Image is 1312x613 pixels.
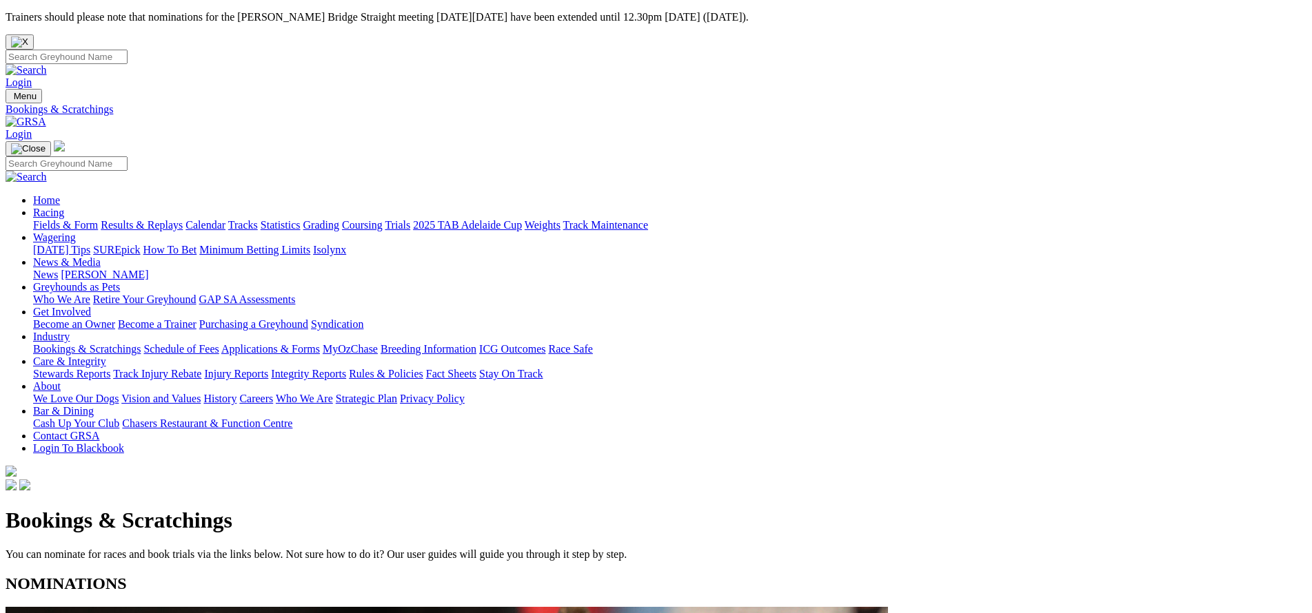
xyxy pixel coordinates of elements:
a: Get Involved [33,306,91,318]
a: Track Maintenance [563,219,648,231]
a: Vision and Values [121,393,201,404]
a: Home [33,194,60,206]
a: Stewards Reports [33,368,110,380]
input: Search [6,50,128,64]
img: Close [11,143,46,154]
a: Integrity Reports [271,368,346,380]
p: You can nominate for races and book trials via the links below. Not sure how to do it? Our user g... [6,548,1306,561]
a: Login [6,128,32,140]
div: Industry [33,343,1306,355]
button: Toggle navigation [6,141,51,156]
a: GAP SA Assessments [199,293,296,305]
a: Schedule of Fees [143,343,219,355]
a: Calendar [185,219,225,231]
a: Care & Integrity [33,355,106,367]
div: Racing [33,219,1306,231]
a: Login [6,76,32,88]
button: Toggle navigation [6,89,42,103]
a: History [203,393,236,404]
div: About [33,393,1306,405]
a: Become an Owner [33,318,115,330]
a: Coursing [342,219,383,231]
a: Industry [33,331,70,342]
a: Contact GRSA [33,430,99,441]
a: ICG Outcomes [479,343,545,355]
a: Applications & Forms [221,343,320,355]
h1: Bookings & Scratchings [6,508,1306,533]
img: Search [6,64,47,76]
a: We Love Our Dogs [33,393,119,404]
div: News & Media [33,269,1306,281]
a: [PERSON_NAME] [61,269,148,280]
a: Isolynx [313,244,346,256]
img: GRSA [6,116,46,128]
img: Search [6,171,47,183]
a: Become a Trainer [118,318,196,330]
a: Statistics [261,219,301,231]
div: Get Involved [33,318,1306,331]
div: Wagering [33,244,1306,256]
a: Results & Replays [101,219,183,231]
a: Grading [303,219,339,231]
div: Greyhounds as Pets [33,293,1306,306]
a: Minimum Betting Limits [199,244,310,256]
a: Tracks [228,219,258,231]
a: Careers [239,393,273,404]
a: Bookings & Scratchings [33,343,141,355]
img: X [11,37,28,48]
a: Bookings & Scratchings [6,103,1306,116]
a: Login To Blackbook [33,442,124,454]
a: How To Bet [143,244,197,256]
a: SUREpick [93,244,140,256]
a: Bar & Dining [33,405,94,417]
p: Trainers should please note that nominations for the [PERSON_NAME] Bridge Straight meeting [DATE]... [6,11,1306,23]
a: Privacy Policy [400,393,465,404]
a: Syndication [311,318,363,330]
a: Breeding Information [381,343,476,355]
img: logo-grsa-white.png [54,141,65,152]
a: Who We Are [33,293,90,305]
a: Wagering [33,231,76,243]
a: About [33,380,61,392]
a: Stay On Track [479,368,543,380]
input: Search [6,156,128,171]
a: Chasers Restaurant & Function Centre [122,417,292,429]
a: 2025 TAB Adelaide Cup [413,219,522,231]
a: Who We Are [276,393,333,404]
h2: NOMINATIONS [6,574,1306,593]
a: Injury Reports [204,368,268,380]
a: News & Media [33,256,101,268]
button: Close [6,34,34,50]
a: Track Injury Rebate [113,368,201,380]
a: Fields & Form [33,219,98,231]
a: Trials [385,219,410,231]
a: Greyhounds as Pets [33,281,120,293]
img: logo-grsa-white.png [6,466,17,477]
a: Rules & Policies [349,368,423,380]
a: [DATE] Tips [33,244,90,256]
a: MyOzChase [323,343,378,355]
span: Menu [14,91,37,101]
a: Fact Sheets [426,368,476,380]
a: Race Safe [548,343,592,355]
a: Retire Your Greyhound [93,293,196,305]
a: Cash Up Your Club [33,417,119,429]
img: twitter.svg [19,479,30,490]
div: Bar & Dining [33,417,1306,430]
a: News [33,269,58,280]
a: Strategic Plan [336,393,397,404]
div: Care & Integrity [33,368,1306,380]
a: Weights [525,219,561,231]
a: Purchasing a Greyhound [199,318,308,330]
a: Racing [33,207,64,218]
img: facebook.svg [6,479,17,490]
